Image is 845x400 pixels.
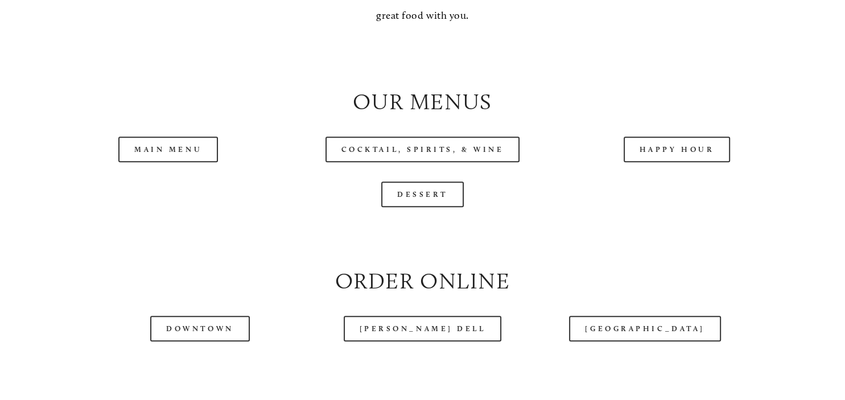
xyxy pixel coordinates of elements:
[344,316,502,341] a: [PERSON_NAME] Dell
[51,86,794,117] h2: Our Menus
[381,182,464,207] a: Dessert
[325,137,520,162] a: Cocktail, Spirits, & Wine
[624,137,731,162] a: Happy Hour
[150,316,249,341] a: Downtown
[118,137,218,162] a: Main Menu
[569,316,720,341] a: [GEOGRAPHIC_DATA]
[51,265,794,296] h2: Order Online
